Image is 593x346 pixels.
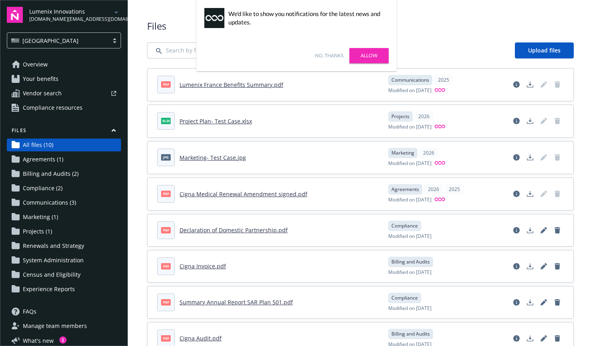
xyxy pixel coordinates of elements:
[537,115,550,127] a: Edit document
[524,224,537,237] a: Download document
[551,296,564,309] a: Delete document
[7,182,121,195] a: Compliance (2)
[524,296,537,309] a: Download document
[23,211,58,223] span: Marketing (1)
[180,298,293,306] a: Summary Annual Report SAR Plan 501.pdf
[59,336,67,344] div: 1
[551,332,564,345] a: Delete document
[445,184,464,195] div: 2025
[7,72,121,85] a: Your benefits
[23,196,76,209] span: Communications (3)
[537,224,550,237] a: Edit document
[510,224,523,237] a: View file details
[23,153,63,166] span: Agreements (1)
[510,332,523,345] a: View file details
[315,52,343,59] a: No, thanks
[524,78,537,91] a: Download document
[388,160,432,167] span: Modified on [DATE]
[7,153,121,166] a: Agreements (1)
[7,225,121,238] a: Projects (1)
[23,167,79,180] span: Billing and Audits (2)
[510,260,523,273] a: View file details
[147,19,574,33] span: Files
[391,149,414,157] span: Marketing
[7,87,121,100] a: Vendor search
[23,225,52,238] span: Projects (1)
[391,222,418,229] span: Compliance
[11,36,105,45] span: [GEOGRAPHIC_DATA]
[510,115,523,127] a: View file details
[537,187,550,200] span: Edit document
[510,151,523,164] a: View file details
[551,115,564,127] a: Delete document
[424,184,443,195] div: 2026
[510,296,523,309] a: View file details
[537,78,550,91] span: Edit document
[161,227,171,233] span: pdf
[23,139,53,151] span: All files (10)
[414,111,434,122] div: 2026
[551,187,564,200] a: Delete document
[388,233,432,240] span: Modified on [DATE]
[7,211,121,223] a: Marketing (1)
[349,48,389,63] a: Allow
[7,101,121,114] a: Compliance resources
[515,42,574,58] a: Upload files
[524,115,537,127] a: Download document
[510,187,523,200] a: View file details
[161,191,171,197] span: pdf
[7,139,121,151] a: All files (10)
[537,332,550,345] a: Edit document
[29,16,111,23] span: [DOMAIN_NAME][EMAIL_ADDRESS][DOMAIN_NAME]
[7,305,121,318] a: FAQs
[180,334,222,342] a: Cigna Audit.pdf
[388,87,432,95] span: Modified on [DATE]
[7,283,121,296] a: Experience Reports
[524,260,537,273] a: Download document
[111,7,121,17] a: arrowDropDown
[23,283,75,296] span: Experience Reports
[388,123,432,131] span: Modified on [DATE]
[23,254,84,267] span: System Administration
[434,75,453,85] div: 2025
[180,117,252,125] a: Project Plan- Test Case.xlsx
[147,42,267,58] input: Search by file name...
[388,196,432,204] span: Modified on [DATE]
[537,151,550,164] span: Edit document
[180,154,246,161] a: Marketing- Test Case.jpg
[551,78,564,91] span: Delete document
[7,7,23,23] img: navigator-logo.svg
[7,336,67,345] button: What's new1
[23,101,83,114] span: Compliance resources
[180,226,288,234] a: Declaration of Domestic Partnership.pdf
[161,299,171,305] span: pdf
[23,58,48,71] span: Overview
[23,336,54,345] span: What ' s new
[7,167,121,180] a: Billing and Audits (2)
[23,320,87,332] span: Manage team members
[510,78,523,91] a: View file details
[537,260,550,273] a: Edit document
[524,151,537,164] a: Download document
[161,335,171,341] span: pdf
[391,186,419,193] span: Agreements
[161,263,171,269] span: pdf
[528,46,561,54] span: Upload files
[551,151,564,164] span: Delete document
[161,118,171,124] span: xlsx
[388,269,432,276] span: Modified on [DATE]
[7,58,121,71] a: Overview
[228,10,385,26] div: We'd like to show you notifications for the latest news and updates.
[524,187,537,200] a: Download document
[7,268,121,281] a: Census and Eligibility
[524,332,537,345] a: Download document
[180,190,307,198] a: Cigna Medical Renewal Amendment signed.pdf
[391,330,430,338] span: Billing and Audits
[23,239,84,252] span: Renewals and Strategy
[7,196,121,209] a: Communications (3)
